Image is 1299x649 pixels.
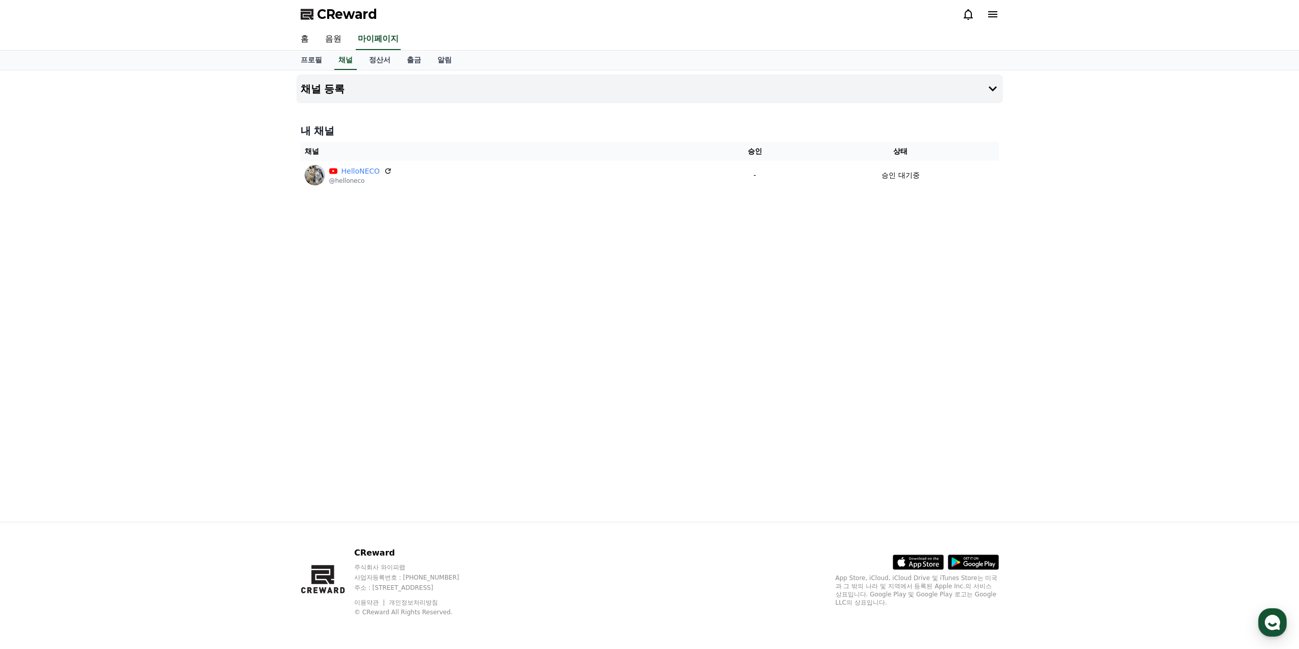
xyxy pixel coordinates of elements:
a: 이용약관 [354,599,386,606]
th: 상태 [802,142,998,161]
a: 마이페이지 [356,29,401,50]
a: 음원 [317,29,350,50]
button: 채널 등록 [297,75,1003,103]
a: 홈 [292,29,317,50]
img: HelloNECO [305,165,325,185]
p: 주소 : [STREET_ADDRESS] [354,584,479,592]
span: CReward [317,6,377,22]
th: 승인 [707,142,802,161]
a: 홈 [3,324,67,349]
a: 채널 [334,51,357,70]
p: @helloneco [329,177,393,185]
h4: 채널 등록 [301,83,345,94]
span: 대화 [93,340,106,348]
a: 설정 [132,324,196,349]
p: 주식회사 와이피랩 [354,563,479,571]
a: 출금 [399,51,429,70]
a: 개인정보처리방침 [389,599,438,606]
a: 프로필 [292,51,330,70]
a: CReward [301,6,377,22]
span: 설정 [158,339,170,347]
a: HelloNECO [341,166,380,177]
p: 사업자등록번호 : [PHONE_NUMBER] [354,573,479,582]
h4: 내 채널 [301,124,999,138]
p: CReward [354,547,479,559]
a: 대화 [67,324,132,349]
p: - [711,170,798,181]
p: © CReward All Rights Reserved. [354,608,479,616]
p: App Store, iCloud, iCloud Drive 및 iTunes Store는 미국과 그 밖의 나라 및 지역에서 등록된 Apple Inc.의 서비스 상표입니다. Goo... [836,574,999,607]
a: 정산서 [361,51,399,70]
p: 승인 대기중 [881,170,919,181]
th: 채널 [301,142,707,161]
span: 홈 [32,339,38,347]
a: 알림 [429,51,460,70]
